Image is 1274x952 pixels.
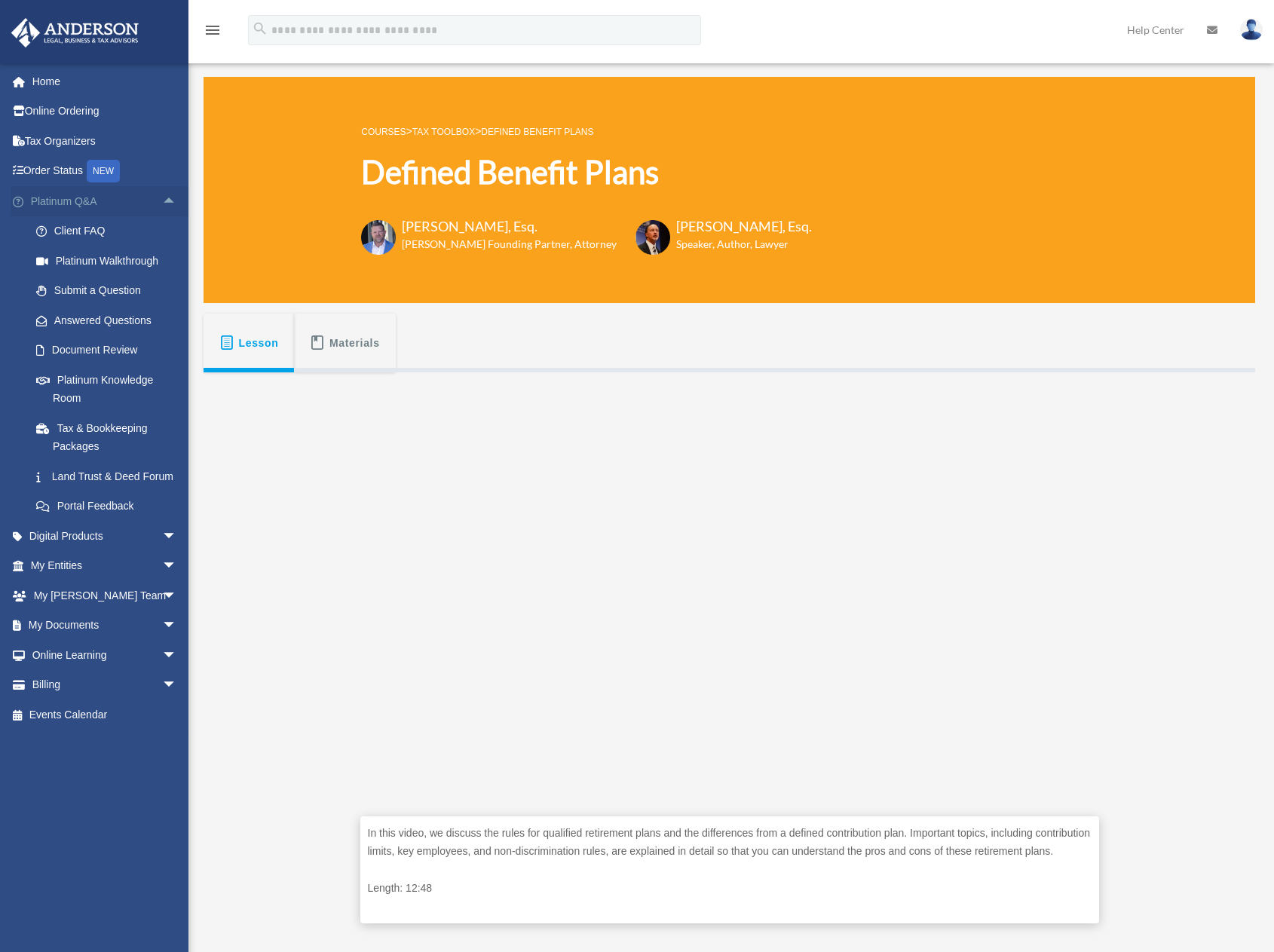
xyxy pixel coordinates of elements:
[412,127,475,137] a: Tax Toolbox
[361,150,812,194] h1: Defined Benefit Plans
[11,66,200,96] a: Home
[11,551,200,581] a: My Entitiesarrow_drop_down
[368,824,1092,861] p: In this video, we discuss the rules for qualified retirement plans and the differences from a def...
[402,237,617,252] h6: [PERSON_NAME] Founding Partner, Attorney
[481,127,593,137] a: Defined Benefit Plans
[676,217,812,236] h3: [PERSON_NAME], Esq.
[162,640,192,671] span: arrow_drop_down
[11,186,200,216] a: Platinum Q&Aarrow_drop_up
[11,96,200,127] a: Online Ordering
[676,237,793,252] h6: Speaker, Author, Lawyer
[162,521,192,552] span: arrow_drop_down
[162,611,192,641] span: arrow_drop_down
[635,220,670,255] img: Scott-Estill-Headshot.png
[361,220,396,255] img: Toby-circle-head.png
[11,156,200,187] a: Order StatusNEW
[329,329,380,357] span: Materials
[21,276,200,306] a: Submit a Question
[11,126,200,156] a: Tax Organizers
[239,329,279,357] span: Lesson
[360,393,1099,809] iframe: Defined Benefit Plans
[252,20,268,37] i: search
[87,160,120,182] div: NEW
[21,305,200,335] a: Answered Questions
[11,580,200,611] a: My [PERSON_NAME] Teamarrow_drop_down
[11,699,200,730] a: Events Calendar
[21,491,200,522] a: Portal Feedback
[21,246,200,276] a: Platinum Walkthrough
[368,879,1092,898] p: Length: 12:48
[1240,19,1263,41] img: User Pic
[162,186,192,217] span: arrow_drop_up
[402,217,617,236] h3: [PERSON_NAME], Esq.
[21,413,200,461] a: Tax & Bookkeeping Packages
[21,216,200,246] a: Client FAQ
[21,335,200,366] a: Document Review
[7,18,143,47] img: Anderson Advisors Platinum Portal
[11,611,200,641] a: My Documentsarrow_drop_down
[204,26,222,39] a: menu
[11,521,200,551] a: Digital Productsarrow_drop_down
[162,551,192,582] span: arrow_drop_down
[21,365,200,413] a: Platinum Knowledge Room
[162,670,192,701] span: arrow_drop_down
[11,640,200,670] a: Online Learningarrow_drop_down
[21,461,200,491] a: Land Trust & Deed Forum
[204,21,222,39] i: menu
[361,127,406,137] a: COURSES
[11,670,200,700] a: Billingarrow_drop_down
[162,580,192,611] span: arrow_drop_down
[361,122,812,141] p: > >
